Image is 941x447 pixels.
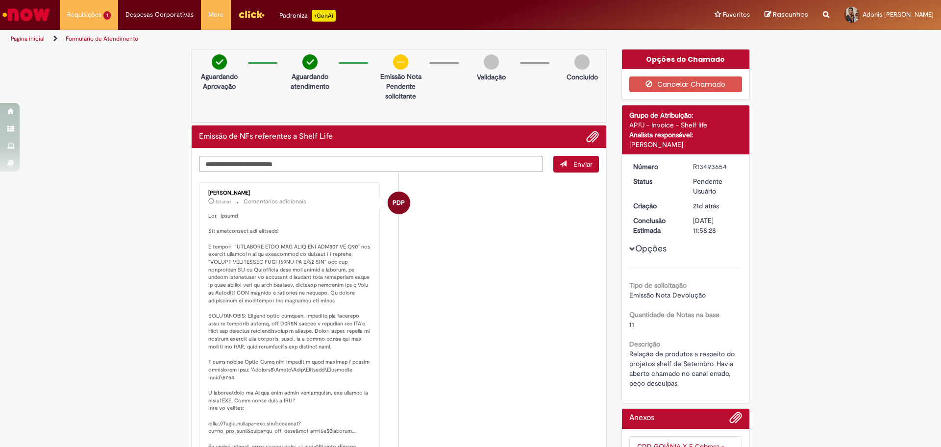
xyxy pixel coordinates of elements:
[196,72,243,91] p: Aguardando Aprovação
[629,414,654,422] h2: Anexos
[629,310,719,319] b: Quantidade de Notas na base
[693,216,739,235] div: [DATE] 11:58:28
[199,156,543,173] textarea: Digite sua mensagem aqui...
[693,201,719,210] time: 08/09/2025 10:58:24
[208,10,223,20] span: More
[626,162,686,172] dt: Número
[212,54,227,70] img: check-circle-green.png
[626,176,686,186] dt: Status
[626,216,686,235] dt: Conclusão Estimada
[723,10,750,20] span: Favoritos
[286,72,334,91] p: Aguardando atendimento
[393,54,408,70] img: circle-minus.png
[388,192,410,214] div: Paola De Paiva Batista
[477,72,506,82] p: Validação
[773,10,808,19] span: Rascunhos
[629,76,743,92] button: Cancelar Chamado
[629,130,743,140] div: Analista responsável:
[629,291,706,299] span: Emissão Nota Devolução
[103,11,111,20] span: 1
[586,130,599,143] button: Adicionar anexos
[693,201,739,211] div: 08/09/2025 10:58:24
[393,191,405,215] span: PDP
[484,54,499,70] img: img-circle-grey.png
[125,10,194,20] span: Despesas Corporativas
[312,10,336,22] p: +GenAi
[11,35,45,43] a: Página inicial
[1,5,51,25] img: ServiceNow
[629,140,743,149] div: [PERSON_NAME]
[573,160,593,169] span: Enviar
[622,50,750,69] div: Opções do Chamado
[693,201,719,210] span: 21d atrás
[693,162,739,172] div: R13493654
[765,10,808,20] a: Rascunhos
[216,199,231,205] time: 25/09/2025 08:32:45
[244,198,306,206] small: Comentários adicionais
[553,156,599,173] button: Enviar
[629,340,660,348] b: Descrição
[863,10,934,19] span: Adonis [PERSON_NAME]
[66,35,138,43] a: Formulário de Atendimento
[626,201,686,211] dt: Criação
[7,30,620,48] ul: Trilhas de página
[567,72,598,82] p: Concluído
[67,10,101,20] span: Requisições
[377,81,424,101] p: Pendente solicitante
[629,120,743,130] div: APFJ - Invoice - Shelf life
[629,349,737,388] span: Relação de produtos a respeito do projetos shelf de Setembro. Havia aberto chamado no canal errad...
[693,176,739,196] div: Pendente Usuário
[302,54,318,70] img: check-circle-green.png
[238,7,265,22] img: click_logo_yellow_360x200.png
[629,281,687,290] b: Tipo de solicitação
[208,190,371,196] div: [PERSON_NAME]
[629,110,743,120] div: Grupo de Atribuição:
[216,199,231,205] span: 5d atrás
[729,411,742,429] button: Adicionar anexos
[377,72,424,81] p: Emissão Nota
[199,132,333,141] h2: Emissão de NFs referentes a Shelf Life Histórico de tíquete
[279,10,336,22] div: Padroniza
[629,320,634,329] span: 11
[574,54,590,70] img: img-circle-grey.png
